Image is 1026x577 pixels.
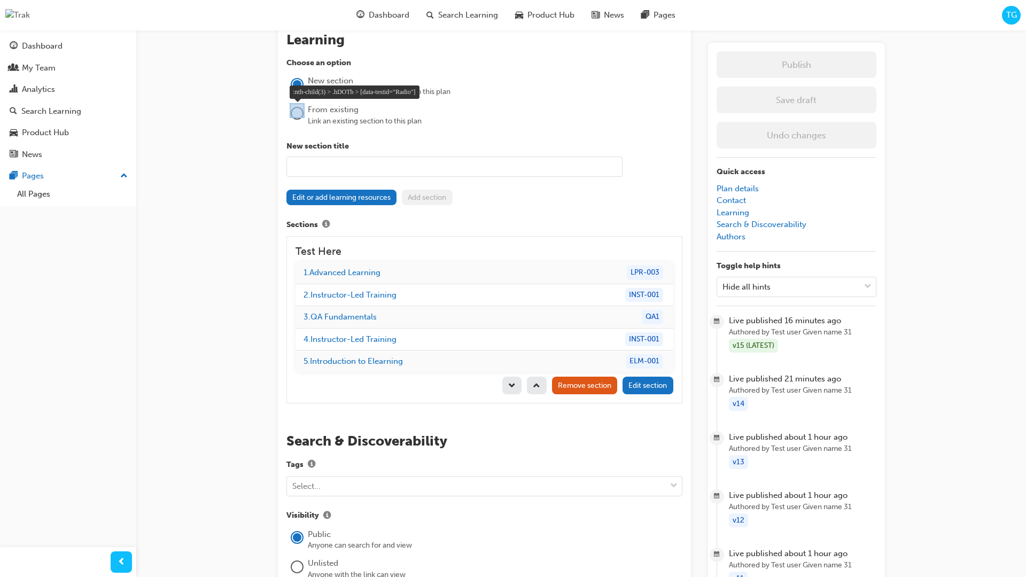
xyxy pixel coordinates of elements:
span: chart-icon [10,85,18,95]
span: calendar-icon [714,548,720,562]
a: pages-iconPages [633,4,684,26]
span: news-icon [10,150,18,160]
span: Live published about 1 hour ago [729,431,876,443]
h2: Search & Discoverability [286,433,682,450]
div: Product Hub [22,127,69,139]
div: Search Learning [21,105,81,118]
span: info-icon [322,221,330,230]
div: Pages [22,170,44,182]
span: prev-icon [118,556,126,569]
span: Remove section [558,381,611,390]
a: guage-iconDashboard [348,4,418,26]
div: INST-001 [625,288,663,302]
a: 4.Instructor-Led Training [304,334,397,344]
p: Choose an option [286,57,682,69]
span: calendar-icon [714,490,720,503]
a: Authors [717,232,745,241]
div: ELM-001 [626,354,663,369]
span: news-icon [592,9,600,22]
a: 3.QA Fundamentals [304,312,377,322]
a: news-iconNews [583,4,633,26]
span: calendar-icon [714,432,720,445]
span: pages-icon [641,9,649,22]
span: Product Hub [527,9,574,21]
span: Search Learning [438,9,498,21]
div: Analytics [22,83,55,96]
a: Search & Discoverability [717,220,806,229]
span: car-icon [515,9,523,22]
button: up-icon [527,377,547,394]
label: Tags [286,458,682,472]
span: down-icon [670,479,678,493]
span: Live published 21 minutes ago [729,373,876,385]
span: Authored by Test user Given name 31 [729,385,876,397]
button: DashboardMy TeamAnalyticsSearch LearningProduct HubNews [4,34,132,166]
img: Trak [5,9,30,21]
a: News [4,145,132,165]
span: Authored by Test user Given name 31 [729,559,876,572]
button: Visibility [319,509,335,523]
div: Unlisted [308,557,682,570]
button: Edit or add learning resources [286,190,397,205]
div: Select... [292,480,321,493]
a: car-iconProduct Hub [507,4,583,26]
div: LPR-003 [627,266,663,280]
button: trash-iconRemove section [552,377,618,394]
span: Pages [654,9,675,21]
span: Live published 16 minutes ago [729,315,876,327]
span: up-icon [533,382,540,391]
a: Analytics [4,80,132,99]
p: Quick access [717,166,876,178]
div: v13 [729,455,748,470]
a: Plan details [717,184,759,193]
span: Edit section [628,381,667,390]
div: Link an existing section to this plan [308,116,682,127]
span: up-icon [120,169,128,183]
span: Authored by Test user Given name 31 [729,326,876,339]
a: Learning [717,208,749,217]
div: Public [308,528,682,541]
button: Add section [402,190,453,205]
span: Dashboard [369,9,409,21]
div: Hide all hints [722,280,771,293]
span: car-icon [10,128,18,138]
label: Visibility [286,509,682,523]
div: Dashboard [22,40,63,52]
span: News [604,9,624,21]
div: Create a new section, and link it to this plan [308,87,682,97]
button: pencil-iconEdit section [623,377,673,394]
span: calendar-icon [714,373,720,387]
span: Authored by Test user Given name 31 [729,501,876,513]
div: From existing [308,104,682,116]
span: down-icon [864,280,872,294]
div: My Team [22,62,56,74]
label: New section title [286,141,682,153]
a: search-iconSearch Learning [418,4,507,26]
div: QA1 [642,310,663,324]
a: 5.Introduction to Elearning [304,356,403,366]
button: down-icon [502,377,522,394]
button: Pages [4,166,132,186]
div: New section [308,75,682,87]
button: Save draft [717,87,876,113]
span: calendar-icon [714,315,720,329]
button: Undo changes [717,122,876,149]
span: guage-icon [10,42,18,51]
span: Authored by Test user Given name 31 [729,443,876,455]
div: v12 [729,513,748,528]
div: News [22,149,42,161]
h3: Test Here [296,245,673,258]
span: TG [1006,9,1017,21]
button: TG [1002,6,1021,25]
span: info-icon [308,461,315,470]
a: 1.Advanced Learning [304,268,380,277]
a: Dashboard [4,36,132,56]
span: people-icon [10,64,18,73]
a: Product Hub [4,123,132,143]
span: Live published about 1 hour ago [729,489,876,502]
a: Search Learning [4,102,132,121]
a: My Team [4,58,132,78]
span: search-icon [426,9,434,22]
a: Contact [717,196,746,205]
